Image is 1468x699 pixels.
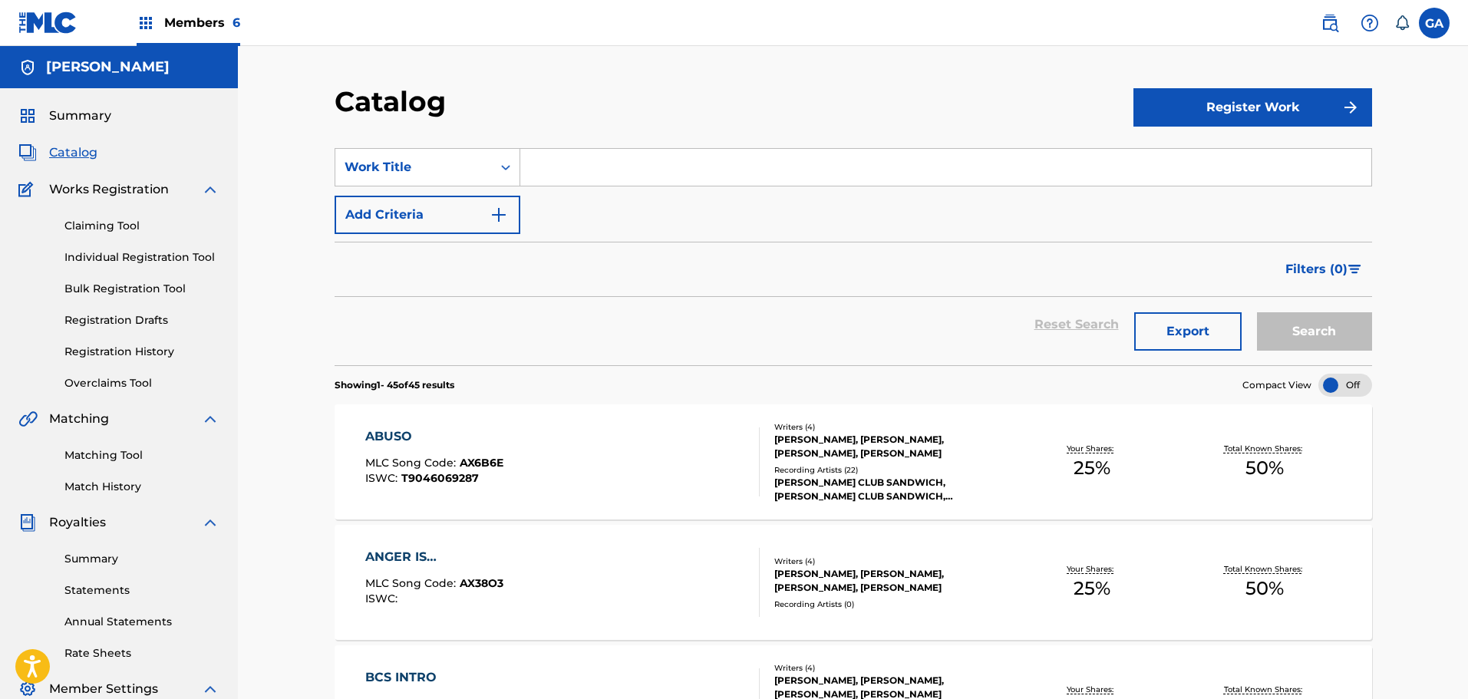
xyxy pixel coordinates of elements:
img: Matching [18,410,38,428]
span: MLC Song Code : [365,456,460,470]
span: AX6B6E [460,456,503,470]
img: MLC Logo [18,12,78,34]
span: Royalties [49,513,106,532]
a: Registration History [64,344,219,360]
span: 50 % [1245,454,1284,482]
p: Total Known Shares: [1224,563,1306,575]
img: expand [201,513,219,532]
a: CatalogCatalog [18,143,97,162]
a: Public Search [1315,8,1345,38]
span: MLC Song Code : [365,576,460,590]
div: ABUSO [365,427,503,446]
img: Accounts [18,58,37,77]
a: Summary [64,551,219,567]
img: help [1361,14,1379,32]
div: Help [1354,8,1385,38]
button: Export [1134,312,1242,351]
div: Recording Artists ( 22 ) [774,464,1006,476]
a: Individual Registration Tool [64,249,219,265]
div: [PERSON_NAME], [PERSON_NAME], [PERSON_NAME], [PERSON_NAME] [774,567,1006,595]
p: Your Shares: [1067,563,1117,575]
button: Register Work [1133,88,1372,127]
div: Writers ( 4 ) [774,556,1006,567]
div: [PERSON_NAME] CLUB SANDWICH, [PERSON_NAME] CLUB SANDWICH, [PERSON_NAME] CLUB SANDWICH, [PERSON_NA... [774,476,1006,503]
iframe: Chat Widget [1391,625,1468,699]
span: 25 % [1074,454,1110,482]
p: Your Shares: [1067,443,1117,454]
span: ISWC : [365,592,401,605]
span: AX38O3 [460,576,503,590]
a: Bulk Registration Tool [64,281,219,297]
span: Members [164,14,240,31]
h5: Martin Gonzalez [46,58,170,76]
a: Registration Drafts [64,312,219,328]
img: expand [201,410,219,428]
div: Work Title [345,158,483,176]
div: User Menu [1419,8,1450,38]
img: Catalog [18,143,37,162]
p: Total Known Shares: [1224,443,1306,454]
a: ANGER IS…MLC Song Code:AX38O3ISWC:Writers (4)[PERSON_NAME], [PERSON_NAME], [PERSON_NAME], [PERSON... [335,525,1372,640]
div: Recording Artists ( 0 ) [774,598,1006,610]
div: Notifications [1394,15,1410,31]
img: search [1321,14,1339,32]
img: expand [201,680,219,698]
iframe: Resource Center [1425,460,1468,583]
p: Showing 1 - 45 of 45 results [335,378,454,392]
span: 25 % [1074,575,1110,602]
img: Summary [18,107,37,125]
div: BCS INTRO [365,668,506,687]
img: expand [201,180,219,199]
div: ANGER IS… [365,548,503,566]
span: Works Registration [49,180,169,199]
a: SummarySummary [18,107,111,125]
button: Add Criteria [335,196,520,234]
a: Overclaims Tool [64,375,219,391]
p: Your Shares: [1067,684,1117,695]
img: Top Rightsholders [137,14,155,32]
a: Match History [64,479,219,495]
img: Member Settings [18,680,37,698]
span: T9046069287 [401,471,479,485]
img: Royalties [18,513,37,532]
div: [PERSON_NAME], [PERSON_NAME], [PERSON_NAME], [PERSON_NAME] [774,433,1006,460]
a: ABUSOMLC Song Code:AX6B6EISWC:T9046069287Writers (4)[PERSON_NAME], [PERSON_NAME], [PERSON_NAME], ... [335,404,1372,519]
button: Filters (0) [1276,250,1372,289]
span: 6 [233,15,240,30]
div: Writers ( 4 ) [774,421,1006,433]
div: Writers ( 4 ) [774,662,1006,674]
a: Claiming Tool [64,218,219,234]
img: 9d2ae6d4665cec9f34b9.svg [490,206,508,224]
img: Works Registration [18,180,38,199]
span: Compact View [1242,378,1311,392]
form: Search Form [335,148,1372,365]
a: Statements [64,582,219,598]
span: Catalog [49,143,97,162]
span: Matching [49,410,109,428]
img: filter [1348,265,1361,274]
span: ISWC : [365,471,401,485]
span: 50 % [1245,575,1284,602]
p: Total Known Shares: [1224,684,1306,695]
span: Member Settings [49,680,158,698]
a: Matching Tool [64,447,219,463]
a: Rate Sheets [64,645,219,661]
h2: Catalog [335,84,454,119]
span: Filters ( 0 ) [1285,260,1348,279]
img: f7272a7cc735f4ea7f67.svg [1341,98,1360,117]
a: Annual Statements [64,614,219,630]
span: Summary [49,107,111,125]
